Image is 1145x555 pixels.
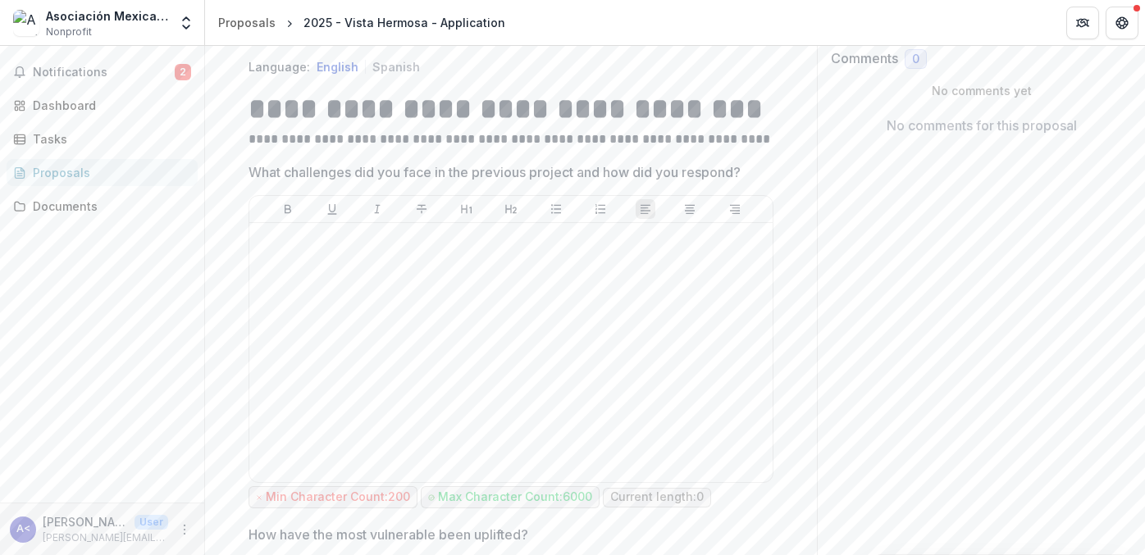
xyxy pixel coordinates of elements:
[33,130,185,148] div: Tasks
[591,199,610,219] button: Ordered List
[680,199,700,219] button: Align Center
[317,60,358,74] button: English
[303,14,505,31] div: 2025 - Vista Hermosa - Application
[831,82,1132,99] p: No comments yet
[33,198,185,215] div: Documents
[7,59,198,85] button: Notifications2
[266,490,410,504] p: Min Character Count: 200
[372,60,420,74] button: Spanish
[278,199,298,219] button: Bold
[33,66,175,80] span: Notifications
[7,159,198,186] a: Proposals
[33,164,185,181] div: Proposals
[438,490,592,504] p: Max Character Count: 6000
[212,11,282,34] a: Proposals
[412,199,431,219] button: Strike
[912,52,919,66] span: 0
[249,525,528,544] p: How have the most vulnerable been uplifted?
[7,125,198,152] a: Tasks
[7,92,198,119] a: Dashboard
[46,7,168,25] div: Asociación Mexicana de Transformación Rural y Urbana A.C (Amextra, Inc.)
[249,162,741,182] p: What challenges did you face in the previous project and how did you respond?
[33,97,185,114] div: Dashboard
[13,10,39,36] img: Asociación Mexicana de Transformación Rural y Urbana A.C (Amextra, Inc.)
[1066,7,1099,39] button: Partners
[501,199,521,219] button: Heading 2
[46,25,92,39] span: Nonprofit
[43,530,168,545] p: [PERSON_NAME][EMAIL_ADDRESS][PERSON_NAME][DOMAIN_NAME]
[322,199,342,219] button: Underline
[218,14,276,31] div: Proposals
[1106,7,1138,39] button: Get Help
[175,7,198,39] button: Open entity switcher
[135,515,168,530] p: User
[249,58,310,75] p: Language:
[43,513,128,530] p: [PERSON_NAME] <[PERSON_NAME][EMAIL_ADDRESS][PERSON_NAME][DOMAIN_NAME]>
[831,51,898,66] h2: Comments
[636,199,655,219] button: Align Left
[367,199,387,219] button: Italicize
[546,199,566,219] button: Bullet List
[7,193,198,220] a: Documents
[887,116,1077,135] p: No comments for this proposal
[610,490,704,504] p: Current length: 0
[457,199,477,219] button: Heading 1
[725,199,745,219] button: Align Right
[175,520,194,539] button: More
[212,11,512,34] nav: breadcrumb
[16,524,30,535] div: Alejandra Romero <alejandra.romero@amextra.org>
[175,64,191,80] span: 2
